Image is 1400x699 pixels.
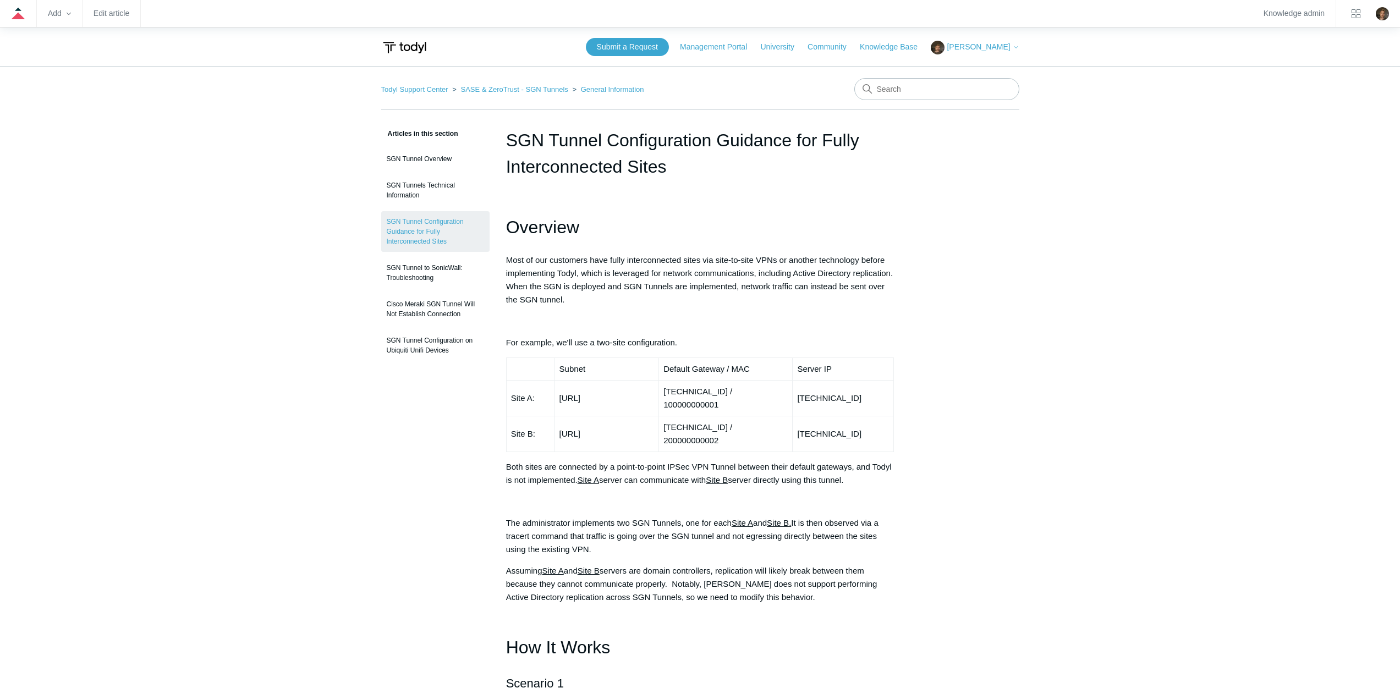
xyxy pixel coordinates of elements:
[506,674,894,693] h2: Scenario 1
[581,85,644,93] a: General Information
[586,38,669,56] a: Submit a Request
[450,85,570,93] li: SASE & ZeroTrust - SGN Tunnels
[947,42,1010,51] span: [PERSON_NAME]
[659,381,793,416] td: [TECHNICAL_ID] / 100000000001
[94,10,129,16] a: Edit article
[381,85,448,93] a: Todyl Support Center
[381,148,490,169] a: SGN Tunnel Overview
[381,37,428,58] img: Todyl Support Center Help Center home page
[381,85,451,93] li: Todyl Support Center
[506,416,554,452] td: Site B:
[808,41,858,53] a: Community
[578,566,600,575] span: Site B
[506,634,894,662] h1: How It Works
[381,211,490,252] a: SGN Tunnel Configuration Guidance for Fully Interconnected Sites
[793,381,894,416] td: [TECHNICAL_ID]
[659,358,793,381] td: Default Gateway / MAC
[542,566,564,575] span: Site A
[854,78,1019,100] input: Search
[860,41,929,53] a: Knowledge Base
[506,213,894,241] h1: Overview
[381,257,490,288] a: SGN Tunnel to SonicWall: Troubleshooting
[578,475,599,485] span: Site A
[460,85,568,93] a: SASE & ZeroTrust - SGN Tunnels
[1264,10,1325,16] a: Knowledge admin
[506,127,894,180] h1: SGN Tunnel Configuration Guidance for Fully Interconnected Sites
[793,358,894,381] td: Server IP
[381,130,458,137] span: Articles in this section
[554,381,659,416] td: [URL]
[706,475,728,485] span: Site B
[793,416,894,452] td: [TECHNICAL_ID]
[732,518,753,527] span: Site A
[48,10,71,16] zd-hc-trigger: Add
[506,564,894,604] p: Assuming and servers are domain controllers, replication will likely break between them because t...
[680,41,758,53] a: Management Portal
[506,516,894,556] p: The administrator implements two SGN Tunnels, one for each and It is then observed via a tracert ...
[931,41,1019,54] button: [PERSON_NAME]
[760,41,805,53] a: University
[381,294,490,324] a: Cisco Meraki SGN Tunnel Will Not Establish Connection
[506,336,894,349] p: For example, we'll use a two-site configuration.
[506,381,554,416] td: Site A:
[506,460,894,487] p: Both sites are connected by a point-to-point IPSec VPN Tunnel between their default gateways, and...
[506,254,894,306] p: Most of our customers have fully interconnected sites via site-to-site VPNs or another technology...
[570,85,644,93] li: General Information
[381,175,490,206] a: SGN Tunnels Technical Information
[1376,7,1389,20] zd-hc-trigger: Click your profile icon to open the profile menu
[1376,7,1389,20] img: user avatar
[554,416,659,452] td: [URL]
[659,416,793,452] td: [TECHNICAL_ID] / 200000000002
[381,330,490,361] a: SGN Tunnel Configuration on Ubiquiti Unifi Devices
[767,518,791,527] span: Site B.
[554,358,659,381] td: Subnet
